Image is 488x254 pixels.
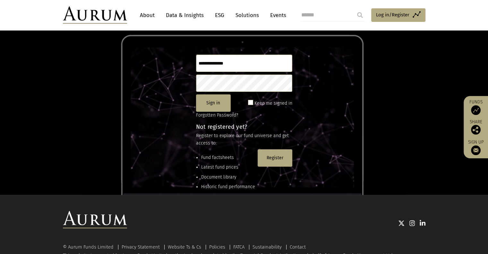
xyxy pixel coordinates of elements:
[371,8,425,22] a: Log in/Register
[163,9,207,21] a: Data & Insights
[63,211,127,228] img: Aurum Logo
[290,244,306,250] a: Contact
[212,9,227,21] a: ESG
[254,100,292,107] label: Keep me signed in
[196,112,238,118] a: Forgotten Password?
[196,124,292,130] h4: Not registered yet?
[267,9,286,21] a: Events
[196,94,231,112] button: Sign in
[258,149,292,167] button: Register
[232,9,262,21] a: Solutions
[467,99,485,115] a: Funds
[122,244,160,250] a: Privacy Statement
[467,120,485,135] div: Share
[409,220,415,226] img: Instagram icon
[471,145,481,155] img: Sign up to our newsletter
[63,245,117,250] div: © Aurum Funds Limited
[233,244,244,250] a: FATCA
[201,174,255,181] li: Document library
[467,139,485,155] a: Sign up
[398,220,405,226] img: Twitter icon
[471,105,481,115] img: Access Funds
[201,154,255,161] li: Fund factsheets
[168,244,201,250] a: Website Ts & Cs
[201,183,255,190] li: Historic fund performance
[420,220,425,226] img: Linkedin icon
[354,9,366,22] input: Submit
[253,244,282,250] a: Sustainability
[63,6,127,24] img: Aurum
[196,132,292,147] p: Register to explore our fund universe and get access to:
[376,11,409,19] span: Log in/Register
[137,9,158,21] a: About
[471,125,481,135] img: Share this post
[209,244,225,250] a: Policies
[201,164,255,171] li: Latest fund prices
